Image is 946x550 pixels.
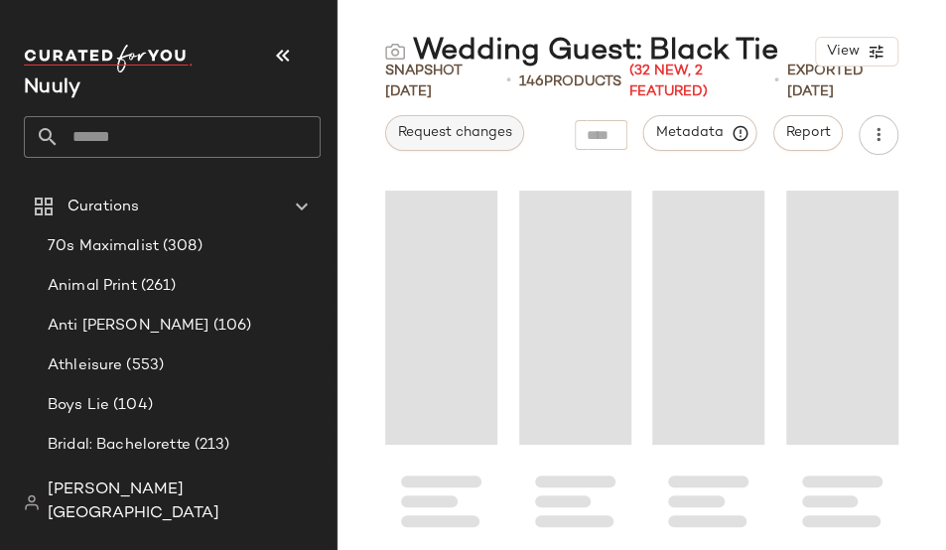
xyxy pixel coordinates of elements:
span: (553) [122,354,164,377]
div: Loading... [385,183,497,550]
span: Curations [68,196,139,218]
span: Boys Lie [48,394,109,417]
span: (104) [109,394,153,417]
span: Metadata [655,124,745,142]
button: View [815,37,898,67]
span: Athleisure [48,354,122,377]
span: (32 New, 2 Featured) [628,61,765,102]
span: [PERSON_NAME][GEOGRAPHIC_DATA] [48,479,321,526]
button: Metadata [643,115,757,151]
span: (261) [137,275,177,298]
span: • [505,69,510,93]
span: Animal Print [48,275,137,298]
span: (106) [209,315,252,338]
span: • [773,69,778,93]
span: (213) [191,434,230,457]
span: 146 [518,74,543,89]
button: Request changes [385,115,524,151]
div: Products [518,71,620,92]
span: Report [785,125,831,141]
span: (308) [159,235,203,258]
span: Anti [PERSON_NAME] [48,315,209,338]
span: Current Company Name [24,77,80,98]
img: svg%3e [24,494,40,510]
span: Request changes [397,125,512,141]
p: Exported [DATE] [786,61,898,102]
div: Loading... [786,183,898,550]
button: Report [773,115,843,151]
div: Loading... [652,183,764,550]
span: Snapshot [DATE] [385,61,497,102]
img: svg%3e [385,42,405,62]
span: Bridal: Bachelorette [48,434,191,457]
div: Loading... [519,183,631,550]
span: View [826,44,860,60]
div: Wedding Guest: Black Tie [385,32,778,71]
img: cfy_white_logo.C9jOOHJF.svg [24,45,193,72]
span: 70s Maximalist [48,235,159,258]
